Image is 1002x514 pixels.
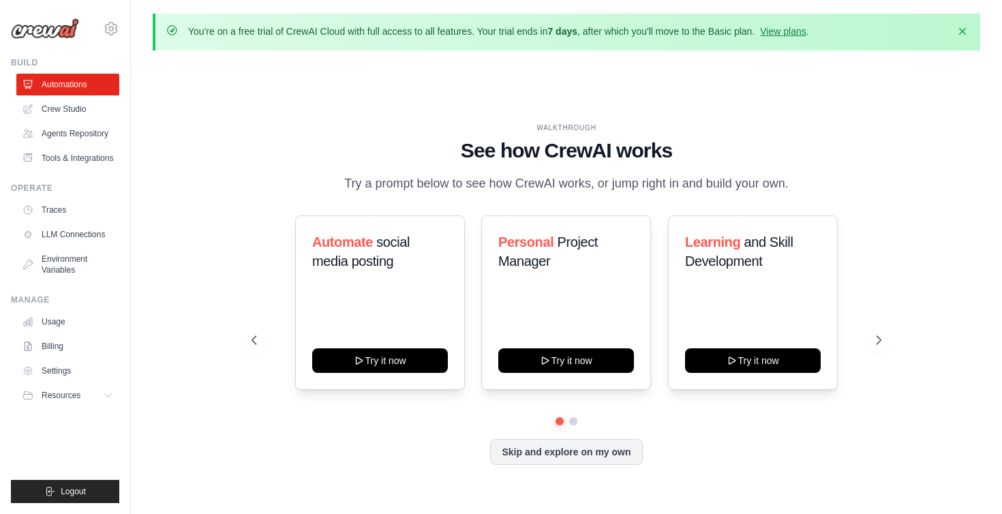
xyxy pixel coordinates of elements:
[16,98,119,120] a: Crew Studio
[16,74,119,95] a: Automations
[252,138,881,163] h1: See how CrewAI works
[16,360,119,382] a: Settings
[16,123,119,145] a: Agents Repository
[16,199,119,221] a: Traces
[312,348,448,373] button: Try it now
[685,348,821,373] button: Try it now
[312,235,373,250] span: Automate
[16,311,119,333] a: Usage
[11,480,119,503] button: Logout
[498,348,634,373] button: Try it now
[16,384,119,406] button: Resources
[42,390,80,401] span: Resources
[188,25,809,38] p: You're on a free trial of CrewAI Cloud with full access to all features. Your trial ends in , aft...
[252,123,881,133] div: WALKTHROUGH
[11,18,79,39] img: Logo
[547,26,577,37] strong: 7 days
[498,235,553,250] span: Personal
[490,439,642,465] button: Skip and explore on my own
[11,183,119,194] div: Operate
[61,486,86,497] span: Logout
[11,294,119,305] div: Manage
[760,26,806,37] a: View plans
[337,174,795,194] p: Try a prompt below to see how CrewAI works, or jump right in and build your own.
[11,57,119,68] div: Build
[16,147,119,169] a: Tools & Integrations
[16,248,119,281] a: Environment Variables
[16,335,119,357] a: Billing
[16,224,119,245] a: LLM Connections
[685,235,793,269] span: and Skill Development
[685,235,740,250] span: Learning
